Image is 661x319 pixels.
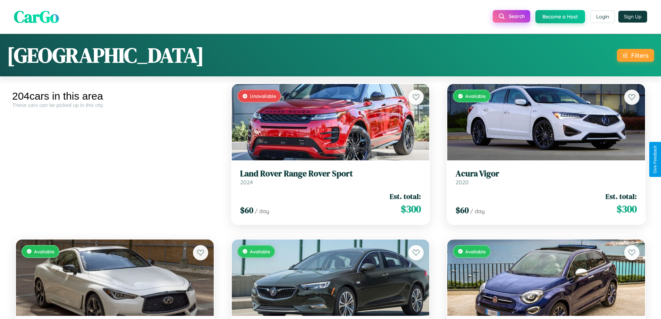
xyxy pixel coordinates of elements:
span: Available [465,93,486,99]
div: Filters [631,52,649,59]
span: / day [255,208,269,215]
span: $ 300 [401,202,421,216]
button: Sign Up [618,11,647,23]
div: 204 cars in this area [12,90,218,102]
span: $ 60 [240,204,253,216]
span: Available [34,249,54,254]
button: Search [493,10,530,23]
span: Search [509,13,525,19]
div: Give Feedback [653,145,658,174]
span: 2024 [240,179,253,186]
span: Est. total: [605,191,637,201]
a: Acura Vigor2020 [456,169,637,186]
span: / day [470,208,485,215]
span: Unavailable [250,93,276,99]
button: Login [590,10,615,23]
button: Become a Host [535,10,585,23]
div: These cars can be picked up in this city. [12,102,218,108]
span: Est. total: [390,191,421,201]
span: 2020 [456,179,469,186]
span: CarGo [14,5,59,28]
span: $ 60 [456,204,469,216]
span: Available [250,249,270,254]
h3: Land Rover Range Rover Sport [240,169,421,179]
span: Available [465,249,486,254]
h3: Acura Vigor [456,169,637,179]
span: $ 300 [617,202,637,216]
h1: [GEOGRAPHIC_DATA] [7,41,204,69]
a: Land Rover Range Rover Sport2024 [240,169,421,186]
button: Filters [617,49,654,62]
